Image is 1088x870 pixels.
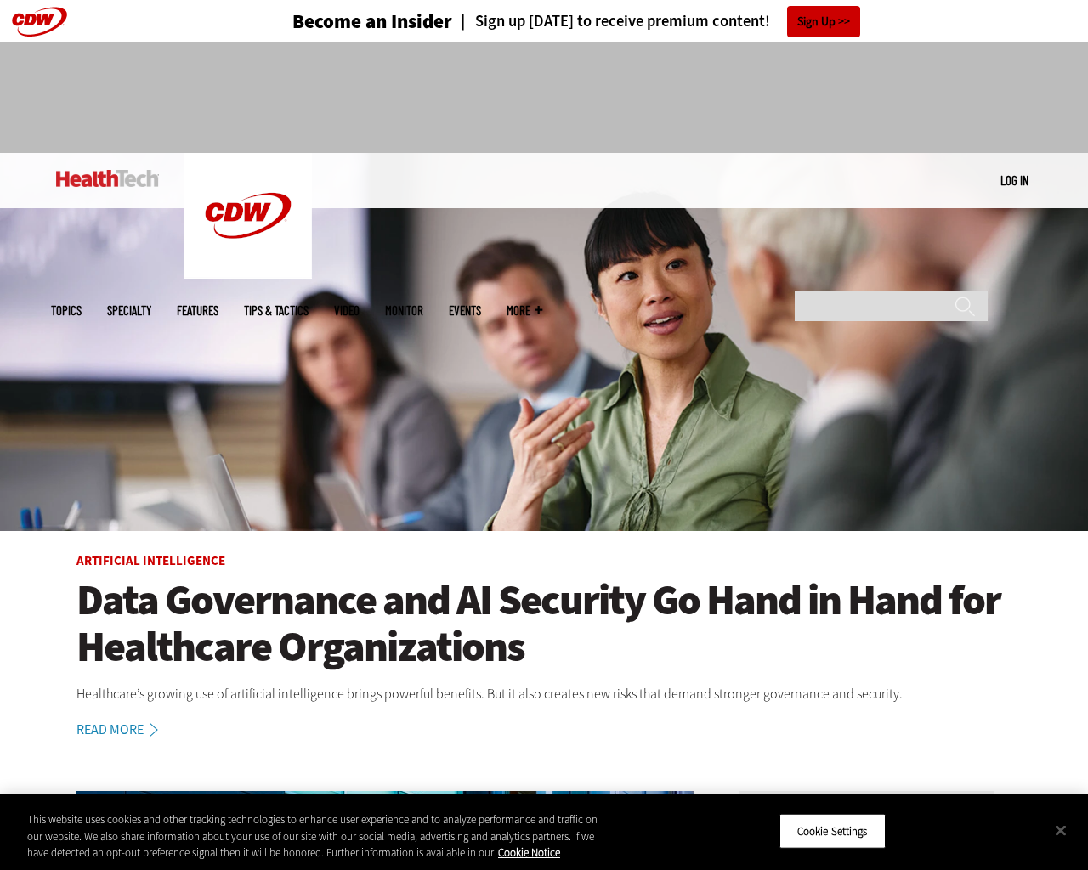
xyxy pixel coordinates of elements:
a: Sign Up [787,6,860,37]
p: Healthcare’s growing use of artificial intelligence brings powerful benefits. But it also creates... [76,683,1011,705]
button: Close [1042,811,1079,849]
img: Home [184,153,312,279]
a: Read More [76,723,177,737]
a: Data Governance and AI Security Go Hand in Hand for Healthcare Organizations [76,577,1011,670]
a: More information about your privacy [498,845,560,860]
a: Events [449,304,481,317]
a: Tips & Tactics [244,304,309,317]
a: Log in [1000,172,1028,188]
span: Topics [51,304,82,317]
a: CDW [184,265,312,283]
button: Cookie Settings [779,813,886,849]
a: Become an Insider [229,12,452,31]
iframe: advertisement [235,59,853,136]
a: Sign up [DATE] to receive premium content! [452,14,770,30]
div: User menu [1000,172,1028,189]
h3: Become an Insider [292,12,452,31]
a: Features [177,304,218,317]
div: This website uses cookies and other tracking technologies to enhance user experience and to analy... [27,811,598,862]
a: MonITor [385,304,423,317]
a: Video [334,304,360,317]
span: Specialty [107,304,151,317]
span: More [507,304,542,317]
a: Artificial Intelligence [76,552,225,569]
img: Home [56,170,159,187]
